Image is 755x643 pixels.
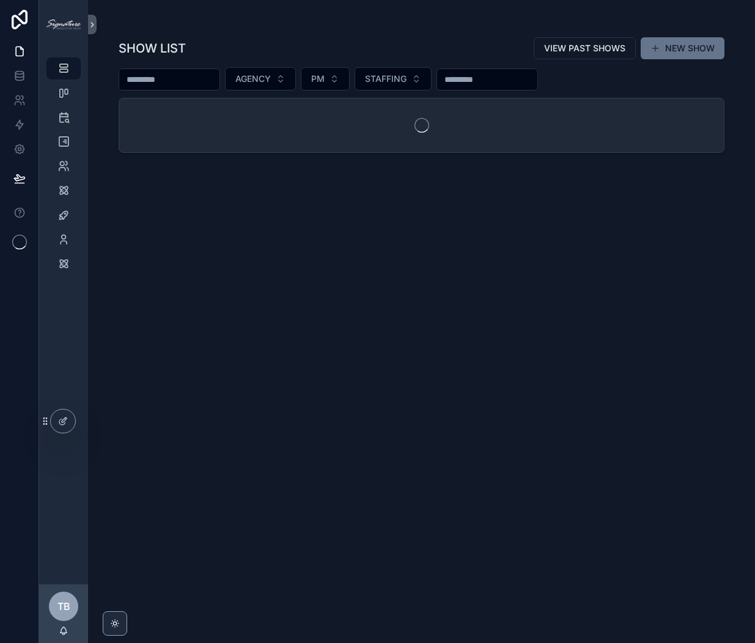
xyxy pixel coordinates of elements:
button: Select Button [225,67,296,90]
button: Select Button [355,67,432,90]
span: VIEW PAST SHOWS [544,42,625,54]
span: AGENCY [235,73,271,85]
button: NEW SHOW [641,37,724,59]
h1: SHOW LIST [119,40,186,57]
div: scrollable content [39,49,88,291]
button: VIEW PAST SHOWS [534,37,636,59]
span: PM [311,73,325,85]
button: Select Button [301,67,350,90]
span: STAFFING [365,73,407,85]
span: TB [57,599,70,614]
img: App logo [46,20,81,29]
